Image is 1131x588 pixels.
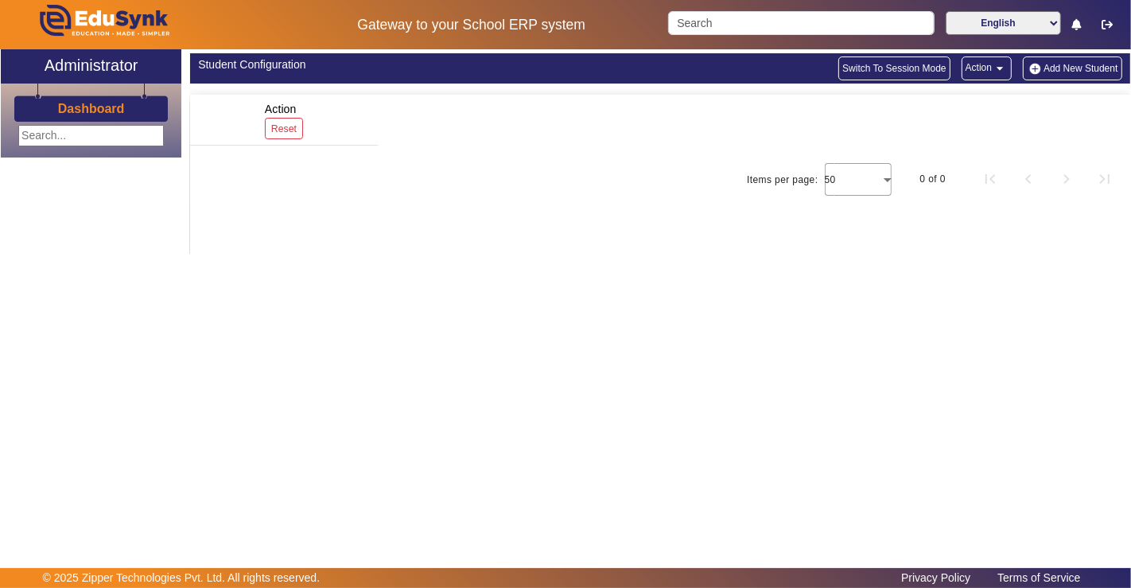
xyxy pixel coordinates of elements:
input: Search [668,11,935,35]
input: Search... [18,125,164,146]
button: Next page [1047,160,1086,198]
button: Last page [1086,160,1124,198]
div: Action [259,95,309,145]
a: Terms of Service [989,567,1088,588]
div: Student Configuration [198,56,651,73]
h5: Gateway to your School ERP system [292,17,651,33]
div: Items per page: [747,172,818,188]
div: 0 of 0 [920,171,946,187]
button: First page [971,160,1009,198]
a: Privacy Policy [893,567,978,588]
button: Switch To Session Mode [838,56,950,80]
mat-icon: arrow_drop_down [992,60,1008,76]
h2: Administrator [45,56,138,75]
a: Dashboard [57,100,126,117]
img: add-new-student.png [1027,62,1044,76]
p: © 2025 Zipper Technologies Pvt. Ltd. All rights reserved. [43,570,321,586]
button: Previous page [1009,160,1047,198]
a: Administrator [1,49,181,84]
button: Reset [265,118,303,139]
h3: Dashboard [58,101,125,116]
button: Action [962,56,1012,80]
button: Add New Student [1023,56,1121,80]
